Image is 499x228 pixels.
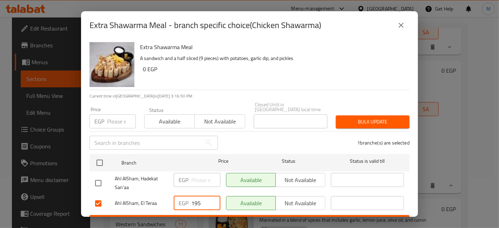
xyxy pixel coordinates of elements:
[143,64,404,74] h6: 0 EGP
[147,116,192,127] span: Available
[115,199,168,208] span: Ahl AlSham, El Teraa
[336,115,410,128] button: Bulk update
[252,157,325,166] span: Status
[279,198,322,208] span: Not available
[194,114,245,128] button: Not available
[229,198,273,208] span: Available
[226,196,276,210] button: Available
[393,17,410,34] button: close
[144,114,195,128] button: Available
[140,42,404,52] h6: Extra Shawarma Meal
[89,136,202,150] input: Search in branches
[179,199,188,207] p: EGP
[89,215,410,228] button: Save
[89,93,410,99] p: Current time in [GEOGRAPHIC_DATA] is [DATE] 3:16:50 PM
[89,42,134,87] img: Extra Shawarma Meal
[331,157,404,166] span: Status is valid till
[89,20,321,31] h2: Extra Shawarma Meal - branch specific choice(Chicken Shawarma)
[198,116,242,127] span: Not available
[179,176,188,184] p: EGP
[107,114,136,128] input: Please enter price
[115,174,168,192] span: Ahl AlSham, Hadekat San'aa
[200,157,247,166] span: Price
[191,173,220,187] input: Please enter price
[121,159,194,167] span: Branch
[94,117,104,126] p: EGP
[341,118,404,126] span: Bulk update
[275,196,325,210] button: Not available
[140,54,404,63] p: A sandwich and a half sliced (9 pieces) with potatoes, garlic dip, and pickles
[191,196,220,210] input: Please enter price
[357,139,410,146] p: 1 branche(s) are selected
